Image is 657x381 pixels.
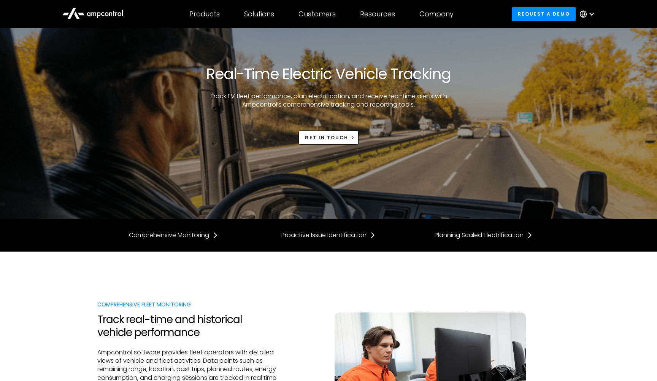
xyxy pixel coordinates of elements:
[281,231,367,239] div: Proactive Issue Identification
[435,231,524,239] div: Planning Scaled Electrification
[97,300,278,309] div: Comprehensive Fleet Monitoring
[281,231,376,239] a: Proactive Issue Identification
[190,92,467,109] p: Track EV fleet performance, plan electrification, and receive real-time alerts with Ampcontrol’s ...
[512,7,576,21] a: Request a demo
[435,231,533,239] a: Planning Scaled Electrification
[129,231,209,239] div: Comprehensive Monitoring
[419,10,454,18] div: Company
[305,134,348,141] div: Get in touch
[129,231,218,239] a: Comprehensive Monitoring
[97,313,278,339] h2: Track real-time and historical vehicle performance
[244,10,274,18] div: Solutions
[189,10,220,18] div: Products
[298,131,359,145] a: Get in touch
[360,10,395,18] div: Resources
[206,65,451,83] h1: Real-Time Electric Vehicle Tracking
[298,10,336,18] div: Customers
